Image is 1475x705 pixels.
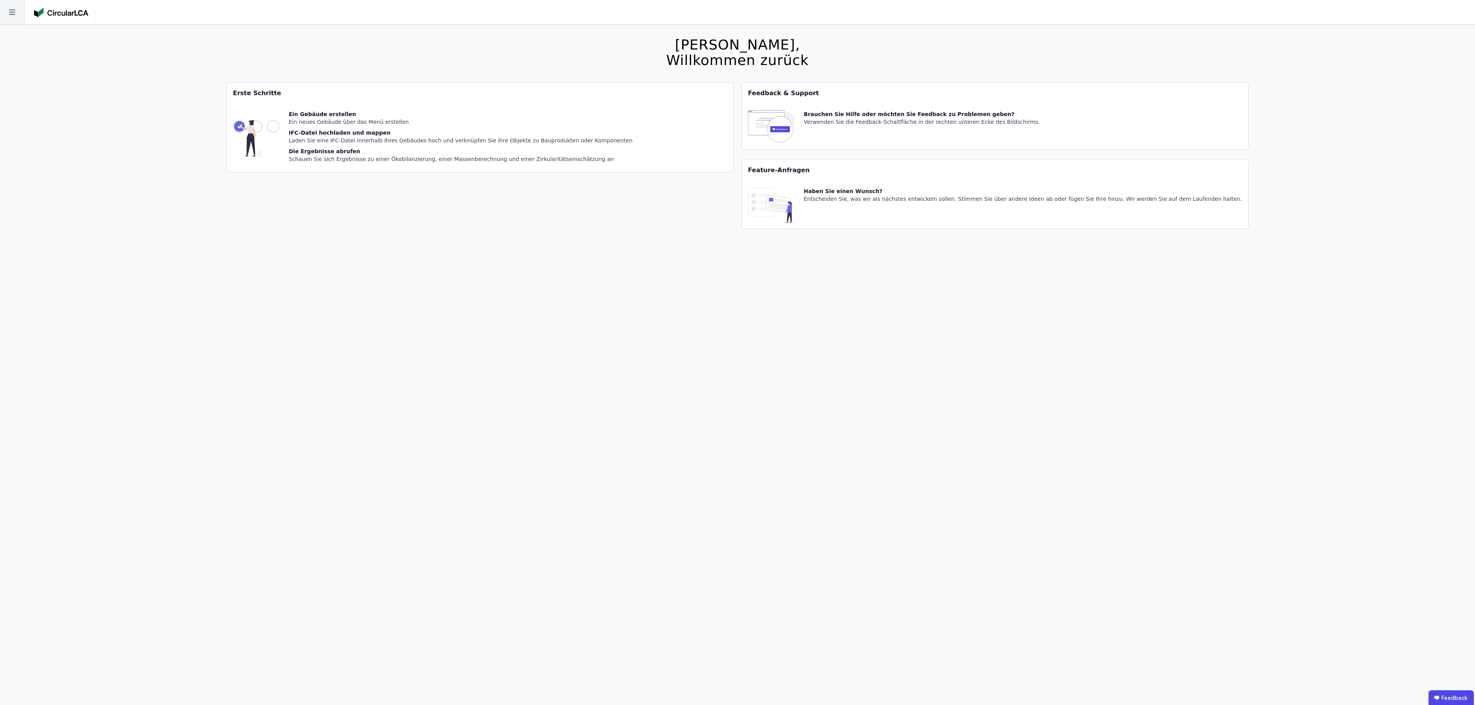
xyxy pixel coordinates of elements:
img: feedback-icon-HCTs5lye.svg [748,110,794,143]
div: [PERSON_NAME], [666,37,809,53]
div: Erste Schritte [227,82,733,104]
div: Die Ergebnisse abrufen [289,147,633,155]
div: Ein neues Gebäude über das Menü erstellen [289,118,633,126]
div: Entscheiden Sie, was wir als nächstes entwickeln sollen. Stimmen Sie über andere Ideen ab oder fü... [804,195,1242,203]
div: IFC-Datei hochladen und mappen [289,129,633,137]
img: Concular [34,8,88,17]
div: Ein Gebäude erstellen [289,110,633,118]
div: Brauchen Sie Hilfe oder möchten Sie Feedback zu Problemen geben? [804,110,1040,118]
div: Haben Sie einen Wunsch? [804,187,1242,195]
div: Feedback & Support [742,82,1248,104]
div: Schauen Sie sich Ergebnisse zu einer Ökobilanzierung, einer Massenberechnung und einer Zirkularit... [289,155,633,163]
div: Willkommen zurück [666,53,809,68]
div: Laden Sie eine IFC-Datei innerhalb Ihres Gebäudes hoch und verknüpfen Sie ihre Objekte zu Bauprod... [289,137,633,144]
div: Feature-Anfragen [742,159,1248,181]
div: Verwenden Sie die Feedback-Schaltfläche in der rechten unteren Ecke des Bildschirms. [804,118,1040,126]
img: feature_request_tile-UiXE1qGU.svg [748,187,794,222]
img: getting_started_tile-DrF_GRSv.svg [233,110,280,166]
